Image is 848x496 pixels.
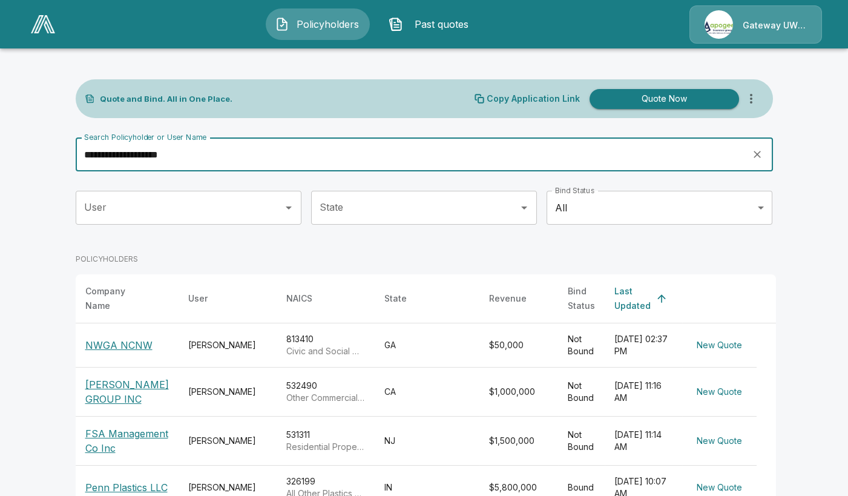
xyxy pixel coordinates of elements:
[614,284,651,313] div: Last Updated
[585,89,739,109] a: Quote Now
[188,339,267,351] div: [PERSON_NAME]
[743,19,807,31] p: Gateway UW dba Apogee
[605,417,682,466] td: [DATE] 11:14 AM
[375,417,479,466] td: NJ
[408,17,475,31] span: Past quotes
[286,429,365,453] div: 531311
[692,430,747,452] button: New Quote
[384,291,407,306] div: State
[280,199,297,216] button: Open
[558,417,605,466] td: Not Bound
[188,481,267,494] div: [PERSON_NAME]
[748,145,766,164] button: clear search
[286,333,365,357] div: 813410
[85,338,153,352] p: NWGA NCNW
[590,89,739,109] button: Quote Now
[689,5,822,44] a: Agency IconGateway UW dba Apogee
[188,435,267,447] div: [PERSON_NAME]
[286,441,365,453] p: Residential Property Managers
[389,17,403,31] img: Past quotes Icon
[558,323,605,368] td: Not Bound
[479,368,558,417] td: $1,000,000
[294,17,361,31] span: Policyholders
[739,87,763,111] button: more
[558,274,605,323] th: Bind Status
[286,345,365,357] p: Civic and Social Organizations
[558,368,605,417] td: Not Bound
[487,94,580,103] p: Copy Application Link
[84,132,206,142] label: Search Policyholder or User Name
[547,191,772,225] div: All
[375,323,479,368] td: GA
[286,380,365,404] div: 532490
[85,284,147,313] div: Company Name
[188,291,208,306] div: User
[375,368,479,417] td: CA
[275,17,289,31] img: Policyholders Icon
[692,334,747,357] button: New Quote
[516,199,533,216] button: Open
[188,386,267,398] div: [PERSON_NAME]
[31,15,55,33] img: AA Logo
[489,291,527,306] div: Revenue
[605,323,682,368] td: [DATE] 02:37 PM
[555,185,594,196] label: Bind Status
[705,10,733,39] img: Agency Icon
[380,8,484,40] button: Past quotes IconPast quotes
[479,417,558,466] td: $1,500,000
[266,8,370,40] button: Policyholders IconPolicyholders
[286,291,312,306] div: NAICS
[692,381,747,403] button: New Quote
[479,323,558,368] td: $50,000
[100,95,232,103] p: Quote and Bind. All in One Place.
[605,368,682,417] td: [DATE] 11:16 AM
[286,392,365,404] p: Other Commercial and Industrial Machinery and Equipment Rental and Leasing
[76,254,138,265] p: POLICYHOLDERS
